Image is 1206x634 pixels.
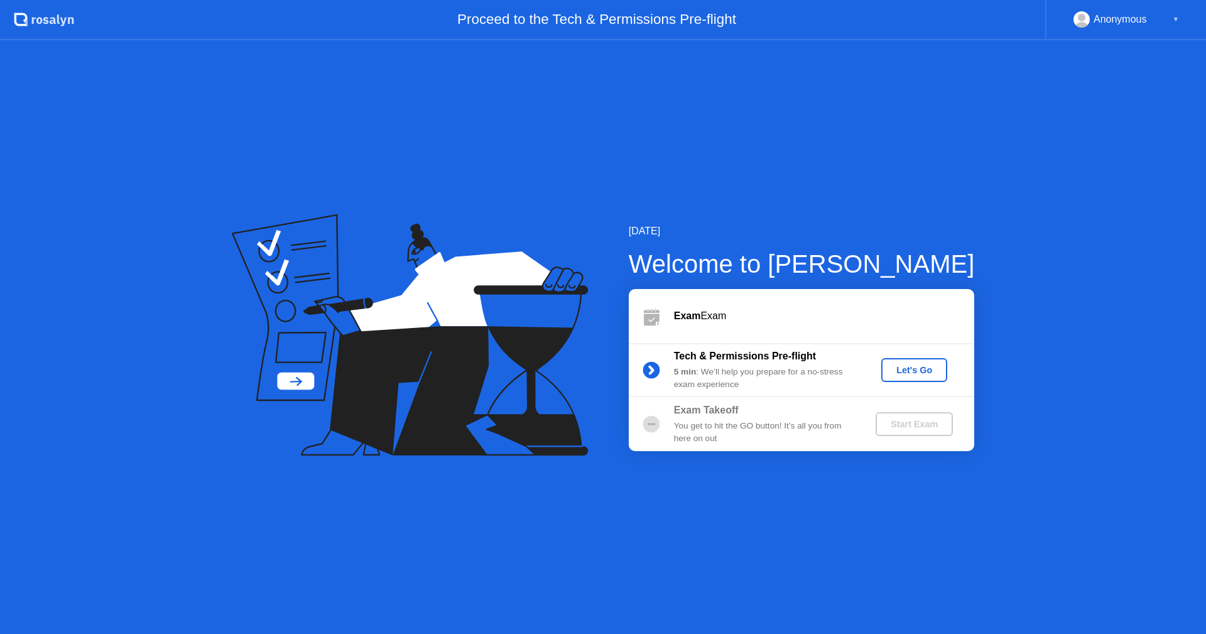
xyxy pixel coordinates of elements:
div: Exam [674,309,974,324]
div: Let's Go [886,365,942,375]
div: Anonymous [1094,11,1147,28]
button: Let's Go [881,358,947,382]
div: [DATE] [629,224,975,239]
div: ▼ [1173,11,1179,28]
b: Exam [674,310,701,321]
div: You get to hit the GO button! It’s all you from here on out [674,420,855,445]
button: Start Exam [876,412,953,436]
div: Start Exam [881,419,948,429]
b: 5 min [674,367,697,376]
b: Tech & Permissions Pre-flight [674,351,816,361]
div: Welcome to [PERSON_NAME] [629,245,975,283]
b: Exam Takeoff [674,405,739,415]
div: : We’ll help you prepare for a no-stress exam experience [674,366,855,391]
